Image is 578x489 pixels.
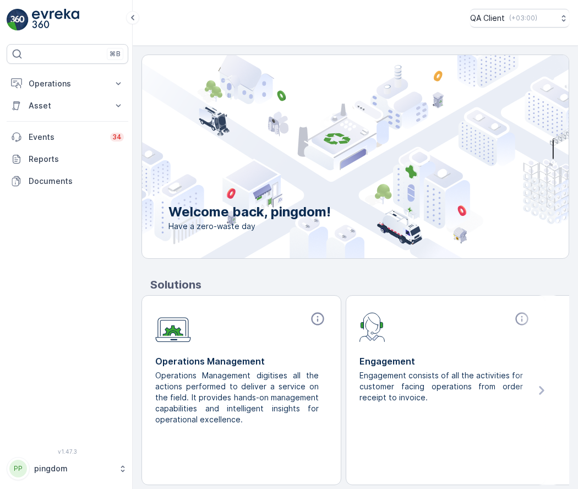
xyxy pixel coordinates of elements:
div: PP [9,460,27,477]
button: PPpingdom [7,457,128,480]
p: pingdom [34,463,113,474]
p: Engagement [359,355,532,368]
img: logo_light-DOdMpM7g.png [32,9,79,31]
span: v 1.47.3 [7,448,128,455]
img: module-icon [155,311,191,343]
p: Operations Management [155,355,328,368]
img: logo [7,9,29,31]
button: Asset [7,95,128,117]
p: 34 [112,133,122,142]
p: Reports [29,154,124,165]
img: module-icon [359,311,385,342]
p: Asset [29,100,106,111]
a: Events34 [7,126,128,148]
p: ⌘B [110,50,121,58]
a: Reports [7,148,128,170]
p: Solutions [150,276,569,293]
a: Documents [7,170,128,192]
p: Operations Management digitises all the actions performed to deliver a service on the field. It p... [155,370,319,425]
span: Have a zero-waste day [168,221,331,232]
button: Operations [7,73,128,95]
button: QA Client(+03:00) [470,9,569,28]
img: city illustration [92,55,569,258]
p: Operations [29,78,106,89]
p: Events [29,132,103,143]
p: Engagement consists of all the activities for customer facing operations from order receipt to in... [359,370,523,403]
p: Welcome back, pingdom! [168,203,331,221]
p: ( +03:00 ) [509,14,537,23]
p: Documents [29,176,124,187]
p: QA Client [470,13,505,24]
